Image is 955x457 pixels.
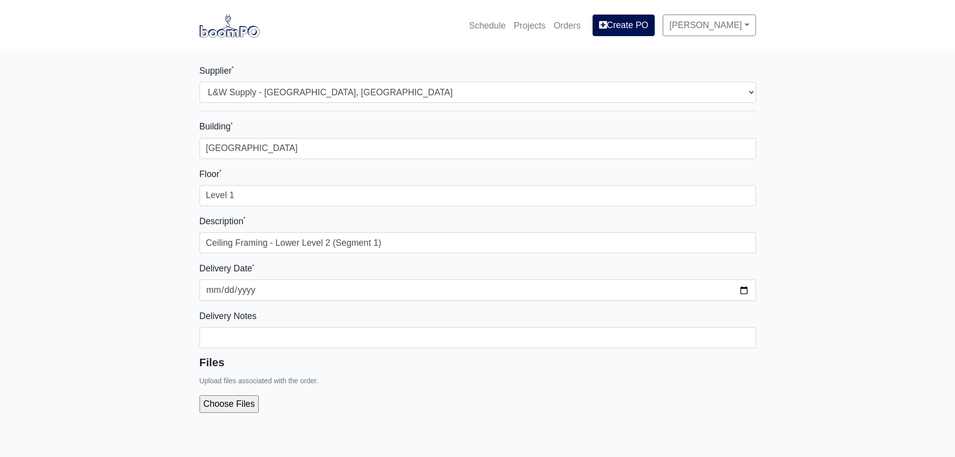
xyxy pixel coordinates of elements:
[663,15,755,36] a: [PERSON_NAME]
[549,15,585,37] a: Orders
[510,15,550,37] a: Projects
[200,64,234,78] label: Supplier
[465,15,509,37] a: Schedule
[200,377,318,385] small: Upload files associated with the order.
[200,395,366,412] input: Choose Files
[200,119,233,133] label: Building
[200,214,246,228] label: Description
[593,15,655,36] a: Create PO
[200,309,257,323] label: Delivery Notes
[200,279,756,300] input: mm-dd-yyyy
[200,167,222,181] label: Floor
[200,14,260,37] img: boomPO
[200,356,756,369] h5: Files
[200,261,255,275] label: Delivery Date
